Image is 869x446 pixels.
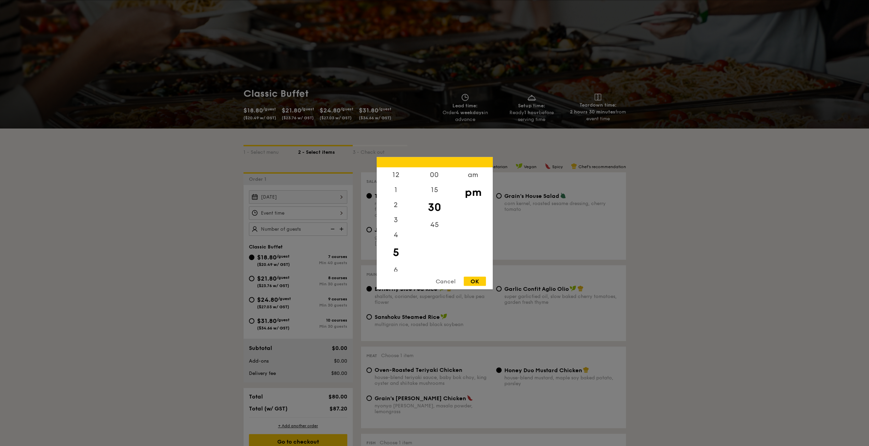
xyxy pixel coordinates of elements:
div: 3 [377,212,415,227]
div: 4 [377,227,415,242]
div: pm [454,182,492,202]
div: 5 [377,242,415,262]
div: 1 [377,182,415,197]
div: 2 [377,197,415,212]
div: Cancel [429,276,462,286]
div: 00 [415,167,454,182]
div: 12 [377,167,415,182]
div: 45 [415,217,454,232]
div: OK [464,276,486,286]
div: 15 [415,182,454,197]
div: 30 [415,197,454,217]
div: am [454,167,492,182]
div: 6 [377,262,415,277]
